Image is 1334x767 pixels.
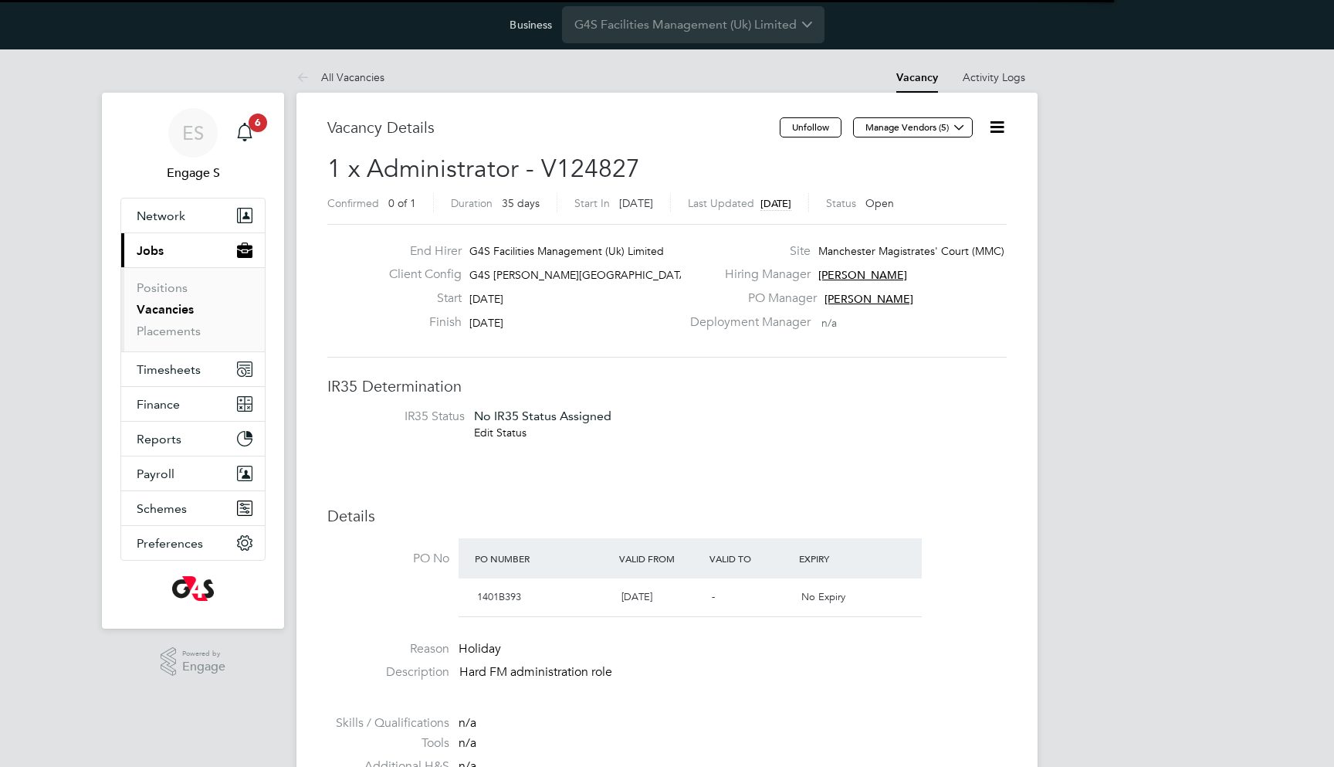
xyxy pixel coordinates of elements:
[824,292,913,306] span: [PERSON_NAME]
[459,664,1007,680] p: Hard FM administration role
[377,290,462,307] label: Start
[137,362,201,377] span: Timesheets
[469,292,503,306] span: [DATE]
[296,70,384,84] a: All Vacancies
[327,196,379,210] label: Confirmed
[327,117,780,137] h3: Vacancy Details
[469,268,758,282] span: G4S [PERSON_NAME][GEOGRAPHIC_DATA] - Operational
[474,409,611,423] span: No IR35 Status Assigned
[896,71,938,84] a: Vacancy
[327,715,449,731] label: Skills / Qualifications
[137,501,187,516] span: Schemes
[681,243,811,260] label: Site
[137,397,180,412] span: Finance
[120,164,266,182] span: Engage S
[121,352,265,386] button: Timesheets
[121,233,265,267] button: Jobs
[469,316,503,330] span: [DATE]
[120,108,266,182] a: ESEngage S
[459,641,501,657] span: Holiday
[619,196,653,210] span: [DATE]
[182,660,225,674] span: Engage
[688,196,754,210] label: Last Updated
[137,467,174,481] span: Payroll
[182,123,204,143] span: ES
[459,735,476,751] span: n/a
[760,197,791,210] span: [DATE]
[712,590,715,603] span: -
[780,117,841,137] button: Unfollow
[327,664,449,680] label: Description
[102,93,284,629] nav: Main navigation
[327,154,640,184] span: 1 x Administrator - V124827
[795,545,885,572] div: Expiry
[477,590,521,603] span: 1401B393
[818,268,907,282] span: [PERSON_NAME]
[343,409,465,425] label: IR35 Status
[502,196,540,210] span: 35 days
[327,551,449,567] label: PO No
[459,715,476,731] span: n/a
[137,536,203,551] span: Preferences
[327,641,449,657] label: Reason
[451,196,493,210] label: Duration
[474,426,526,439] a: Edit Status
[121,267,265,351] div: Jobs
[377,314,462,331] label: Finish
[821,316,837,330] span: n/a
[681,290,817,307] label: PO Manager
[161,647,226,677] a: Powered byEngage
[182,647,225,660] span: Powered by
[706,545,796,572] div: Valid To
[121,526,265,560] button: Preferences
[327,735,449,752] label: Tools
[826,196,856,210] label: Status
[137,243,164,258] span: Jobs
[615,545,706,572] div: Valid From
[137,280,188,295] a: Positions
[853,117,973,137] button: Manage Vendors (5)
[121,199,265,232] button: Network
[172,576,214,601] img: g4s-logo-retina.png
[377,243,462,260] label: End Hirer
[818,244,1004,258] span: Manchester Magistrates' Court (MMC)
[327,376,1007,396] h3: IR35 Determination
[121,387,265,421] button: Finance
[121,491,265,525] button: Schemes
[121,422,265,456] button: Reports
[137,209,185,223] span: Network
[681,314,811,331] label: Deployment Manager
[229,108,260,158] a: 6
[801,590,845,603] span: No Expiry
[137,324,201,338] a: Placements
[510,18,552,32] label: Business
[681,266,811,283] label: Hiring Manager
[388,196,416,210] span: 0 of 1
[621,590,652,603] span: [DATE]
[249,114,267,132] span: 6
[120,576,266,601] a: Go to home page
[469,244,664,258] span: G4S Facilities Management (Uk) Limited
[377,266,462,283] label: Client Config
[471,545,615,572] div: PO Number
[963,70,1025,84] a: Activity Logs
[865,196,894,210] span: Open
[137,432,181,446] span: Reports
[574,196,610,210] label: Start In
[121,456,265,490] button: Payroll
[327,506,1007,526] h3: Details
[137,302,194,317] a: Vacancies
